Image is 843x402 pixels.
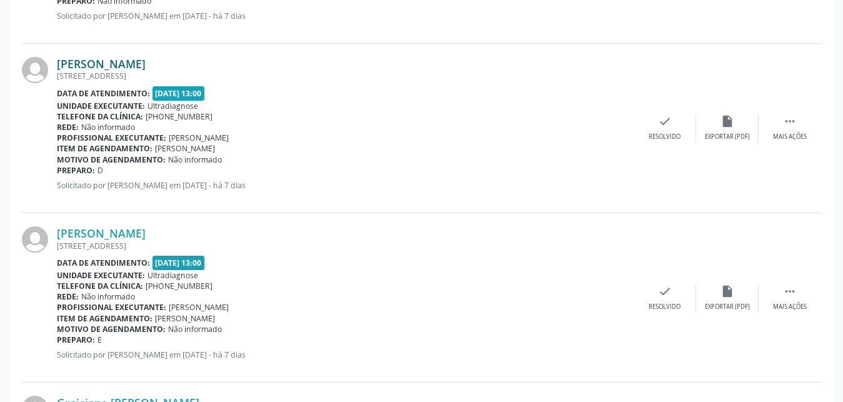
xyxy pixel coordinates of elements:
span: Ultradiagnose [147,101,198,111]
div: Mais ações [773,303,807,311]
b: Rede: [57,122,79,133]
b: Profissional executante: [57,133,166,143]
div: [STREET_ADDRESS] [57,241,634,251]
span: E [97,334,102,345]
div: Resolvido [649,133,681,141]
p: Solicitado por [PERSON_NAME] em [DATE] - há 7 dias [57,180,634,191]
b: Motivo de agendamento: [57,154,166,165]
b: Preparo: [57,165,95,176]
b: Unidade executante: [57,101,145,111]
a: [PERSON_NAME] [57,57,146,71]
span: [DATE] 13:00 [152,256,205,270]
span: Não informado [168,324,222,334]
span: [PERSON_NAME] [155,313,215,324]
p: Solicitado por [PERSON_NAME] em [DATE] - há 7 dias [57,11,634,21]
span: Não informado [81,291,135,302]
div: Exportar (PDF) [705,133,750,141]
b: Data de atendimento: [57,258,150,268]
div: [STREET_ADDRESS] [57,71,634,81]
span: Não informado [81,122,135,133]
i: check [658,114,672,128]
b: Item de agendamento: [57,313,152,324]
div: Exportar (PDF) [705,303,750,311]
img: img [22,57,48,83]
div: Mais ações [773,133,807,141]
span: Ultradiagnose [147,270,198,281]
b: Preparo: [57,334,95,345]
b: Motivo de agendamento: [57,324,166,334]
i:  [783,114,797,128]
i: insert_drive_file [721,284,734,298]
span: [PERSON_NAME] [155,143,215,154]
i:  [783,284,797,298]
b: Telefone da clínica: [57,111,143,122]
i: check [658,284,672,298]
span: [PERSON_NAME] [169,133,229,143]
b: Data de atendimento: [57,88,150,99]
a: [PERSON_NAME] [57,226,146,240]
span: [DATE] 13:00 [152,86,205,101]
span: [PHONE_NUMBER] [146,281,212,291]
span: [PHONE_NUMBER] [146,111,212,122]
b: Telefone da clínica: [57,281,143,291]
p: Solicitado por [PERSON_NAME] em [DATE] - há 7 dias [57,349,634,360]
span: [PERSON_NAME] [169,302,229,313]
b: Unidade executante: [57,270,145,281]
i: insert_drive_file [721,114,734,128]
b: Item de agendamento: [57,143,152,154]
img: img [22,226,48,253]
b: Rede: [57,291,79,302]
div: Resolvido [649,303,681,311]
span: Não informado [168,154,222,165]
b: Profissional executante: [57,302,166,313]
span: D [97,165,103,176]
